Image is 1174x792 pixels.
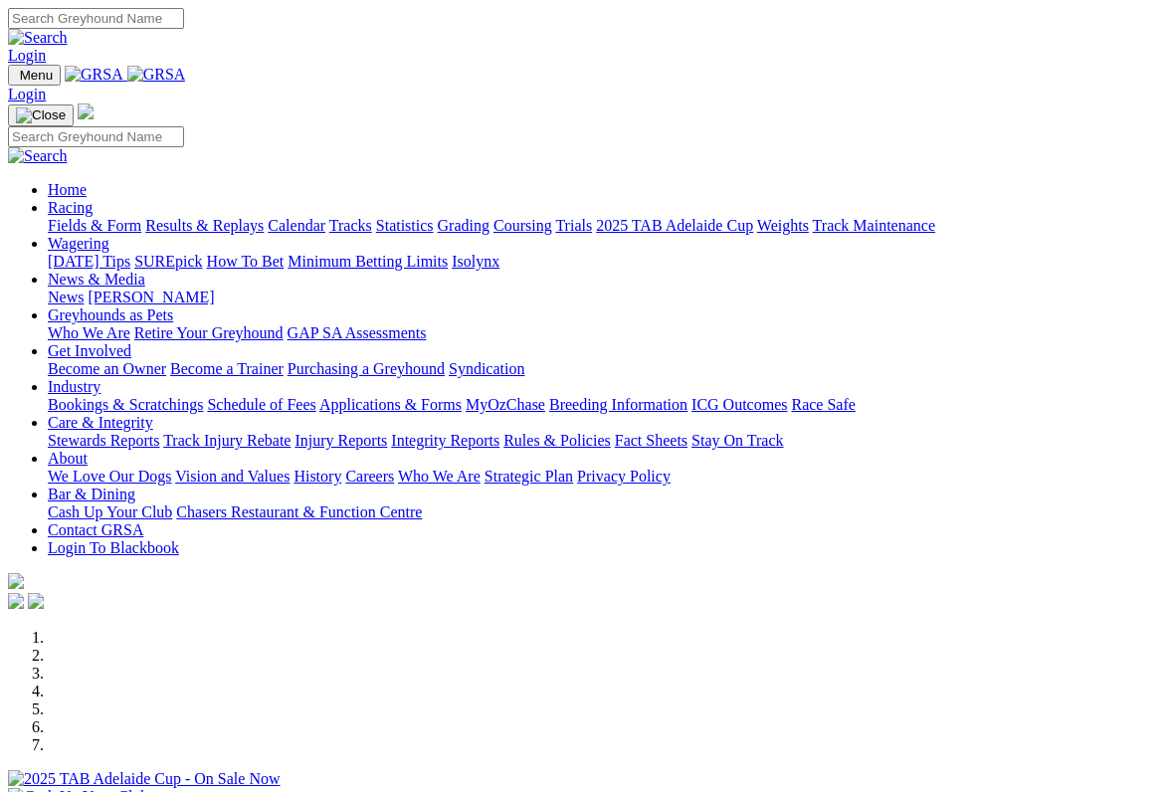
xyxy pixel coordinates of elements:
a: Home [48,181,87,198]
a: Bookings & Scratchings [48,396,203,413]
a: GAP SA Assessments [288,324,427,341]
span: Menu [20,68,53,83]
a: Privacy Policy [577,468,671,485]
button: Toggle navigation [8,104,74,126]
a: Care & Integrity [48,414,153,431]
div: Wagering [48,253,1166,271]
a: Track Maintenance [813,217,935,234]
button: Toggle navigation [8,65,61,86]
a: We Love Our Dogs [48,468,171,485]
div: Racing [48,217,1166,235]
div: About [48,468,1166,486]
a: Breeding Information [549,396,687,413]
a: Login To Blackbook [48,539,179,556]
div: Industry [48,396,1166,414]
a: Minimum Betting Limits [288,253,448,270]
a: Statistics [376,217,434,234]
a: Track Injury Rebate [163,432,291,449]
div: Bar & Dining [48,503,1166,521]
a: Injury Reports [294,432,387,449]
a: 2025 TAB Adelaide Cup [596,217,753,234]
a: Login [8,47,46,64]
a: News [48,289,84,305]
a: Careers [345,468,394,485]
a: Become a Trainer [170,360,284,377]
a: Stewards Reports [48,432,159,449]
a: Greyhounds as Pets [48,306,173,323]
a: [DATE] Tips [48,253,130,270]
a: Fact Sheets [615,432,687,449]
a: Strategic Plan [485,468,573,485]
a: Login [8,86,46,102]
img: Search [8,29,68,47]
a: Grading [438,217,489,234]
a: Industry [48,378,100,395]
img: 2025 TAB Adelaide Cup - On Sale Now [8,770,281,788]
img: logo-grsa-white.png [78,103,94,119]
a: Purchasing a Greyhound [288,360,445,377]
img: twitter.svg [28,593,44,609]
a: SUREpick [134,253,202,270]
a: Race Safe [791,396,855,413]
a: Integrity Reports [391,432,499,449]
div: Care & Integrity [48,432,1166,450]
a: Bar & Dining [48,486,135,502]
img: GRSA [65,66,123,84]
a: Contact GRSA [48,521,143,538]
img: GRSA [127,66,186,84]
a: Results & Replays [145,217,264,234]
a: Rules & Policies [503,432,611,449]
div: Greyhounds as Pets [48,324,1166,342]
a: Fields & Form [48,217,141,234]
a: MyOzChase [466,396,545,413]
img: Search [8,147,68,165]
img: Close [16,107,66,123]
a: Retire Your Greyhound [134,324,284,341]
a: About [48,450,88,467]
a: Wagering [48,235,109,252]
a: Schedule of Fees [207,396,315,413]
a: Who We Are [48,324,130,341]
a: Vision and Values [175,468,290,485]
a: Calendar [268,217,325,234]
a: Cash Up Your Club [48,503,172,520]
a: Who We Are [398,468,481,485]
a: Chasers Restaurant & Function Centre [176,503,422,520]
a: Weights [757,217,809,234]
div: News & Media [48,289,1166,306]
a: History [293,468,341,485]
a: Isolynx [452,253,499,270]
a: Racing [48,199,93,216]
input: Search [8,126,184,147]
a: Applications & Forms [319,396,462,413]
a: Trials [555,217,592,234]
a: How To Bet [207,253,285,270]
a: Coursing [493,217,552,234]
a: Syndication [449,360,524,377]
a: Become an Owner [48,360,166,377]
a: [PERSON_NAME] [88,289,214,305]
a: News & Media [48,271,145,288]
a: Get Involved [48,342,131,359]
input: Search [8,8,184,29]
img: facebook.svg [8,593,24,609]
a: Tracks [329,217,372,234]
div: Get Involved [48,360,1166,378]
a: Stay On Track [691,432,783,449]
img: logo-grsa-white.png [8,573,24,589]
a: ICG Outcomes [691,396,787,413]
